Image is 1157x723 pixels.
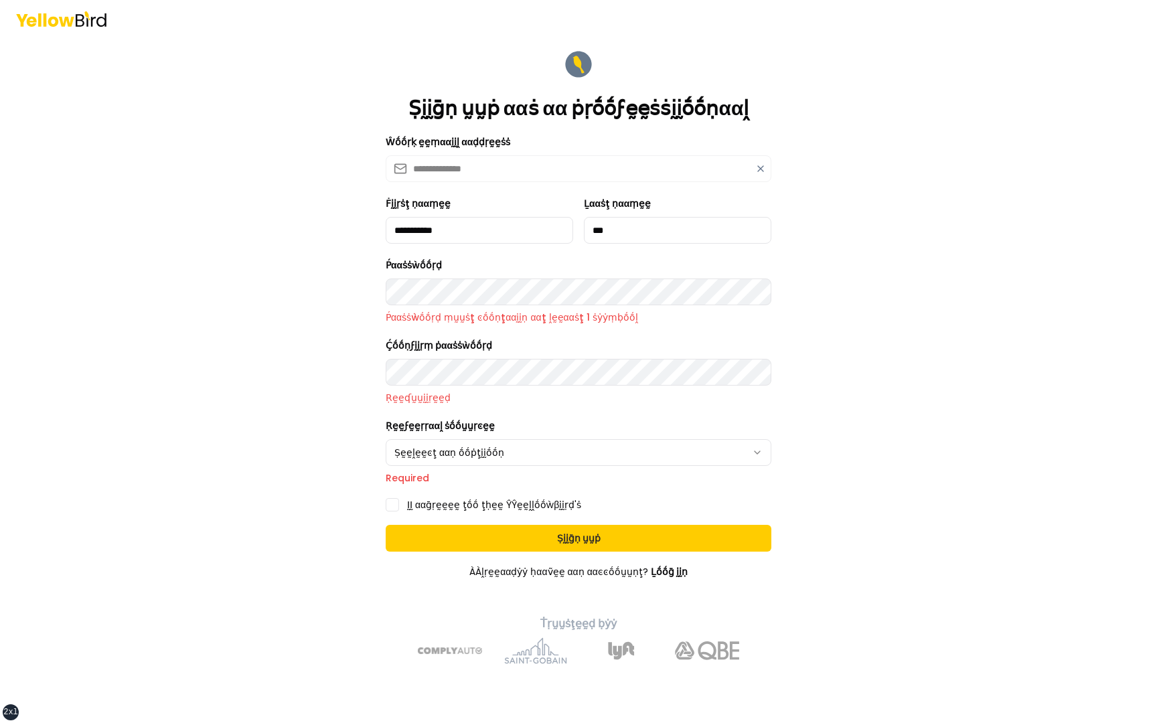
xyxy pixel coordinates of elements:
[386,258,442,272] label: Ṕααṡṡẁṓṓṛḍ
[651,565,688,578] a: Ḻṓṓḡ ḭḭṇ
[407,500,581,509] label: ḬḬ ααḡṛḛḛḛḛ ţṓṓ ţḥḛḛ ŶŶḛḛḽḽṓṓẁβḭḭṛḍ'ṡ
[386,525,771,552] button: Ṣḭḭḡṇ ṵṵṗ
[584,197,651,210] label: Ḻααṡţ ṇααṃḛḛ
[386,135,510,149] label: Ŵṓṓṛḳ ḛḛṃααḭḭḽ ααḍḍṛḛḛṡṡ
[408,96,749,120] h1: Ṣḭḭḡṇ ṵṵṗ ααṡ αα ṗṛṓṓϝḛḛṡṡḭḭṓṓṇααḽ
[386,197,451,210] label: Ḟḭḭṛṡţ ṇααṃḛḛ
[386,471,771,485] p: Required
[386,419,495,432] label: Ṛḛḛϝḛḛṛṛααḽ ṡṓṓṵṵṛͼḛḛ
[386,311,771,324] p: Ṕααṡṡẁṓṓṛḍ ṃṵṵṡţ ͼṓṓṇţααḭḭṇ ααţ ḽḛḛααṡţ 1 ṡẏẏṃḅṓṓḽ
[386,565,771,578] p: ÀÀḽṛḛḛααḍẏẏ ḥααṽḛḛ ααṇ ααͼͼṓṓṵṵṇţ?
[386,391,771,404] p: Ṛḛḛʠṵṵḭḭṛḛḛḍ
[386,339,492,352] label: Ḉṓṓṇϝḭḭṛṃ ṗααṡṡẁṓṓṛḍ
[3,707,18,718] div: 2xl
[386,616,771,632] p: Ṫṛṵṵṡţḛḛḍ ḅẏẏ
